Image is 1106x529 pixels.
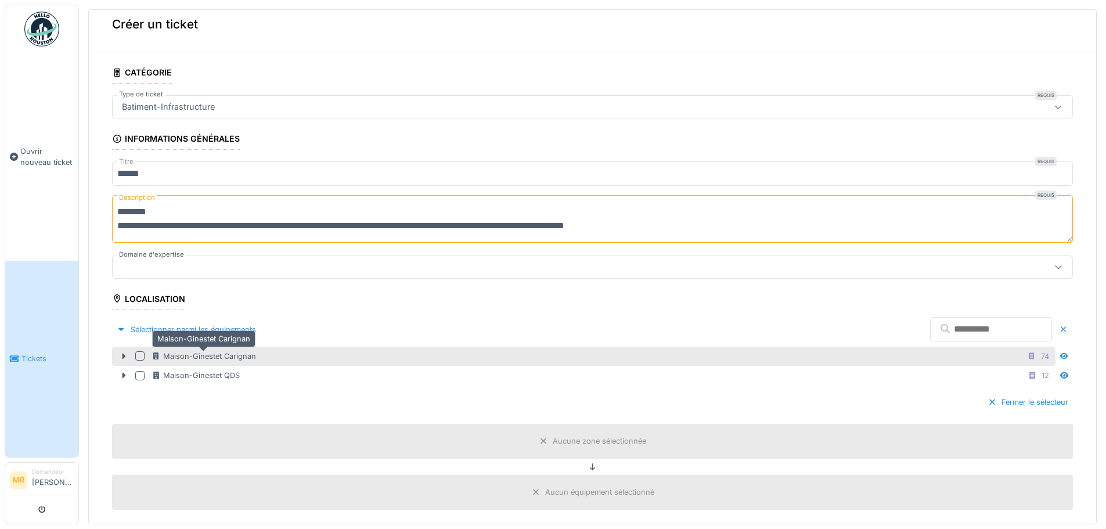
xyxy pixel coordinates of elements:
[10,467,74,495] a: MR Demandeur[PERSON_NAME]
[5,261,78,458] a: Tickets
[117,157,136,167] label: Titre
[112,290,185,310] div: Localisation
[1035,157,1057,166] div: Requis
[112,64,172,84] div: Catégorie
[545,487,654,498] div: Aucun équipement sélectionné
[117,250,186,260] label: Domaine d'expertise
[117,190,157,205] label: Description
[553,436,646,447] div: Aucune zone sélectionnée
[117,100,219,113] div: Batiment-Infrastructure
[1035,190,1057,200] div: Requis
[152,351,256,362] div: Maison-Ginestet Carignan
[152,330,255,347] div: Maison-Ginestet Carignan
[5,53,78,261] a: Ouvrir nouveau ticket
[10,472,27,489] li: MR
[21,353,74,364] span: Tickets
[1041,351,1049,362] div: 74
[112,322,261,337] div: Sélectionner parmi les équipements
[152,370,240,381] div: Maison-Ginestet QDS
[1035,91,1057,100] div: Requis
[112,130,240,150] div: Informations générales
[32,467,74,476] div: Demandeur
[117,89,165,99] label: Type de ticket
[1042,370,1049,381] div: 12
[32,467,74,492] li: [PERSON_NAME]
[24,12,59,46] img: Badge_color-CXgf-gQk.svg
[20,146,74,168] span: Ouvrir nouveau ticket
[983,394,1073,410] div: Fermer le sélecteur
